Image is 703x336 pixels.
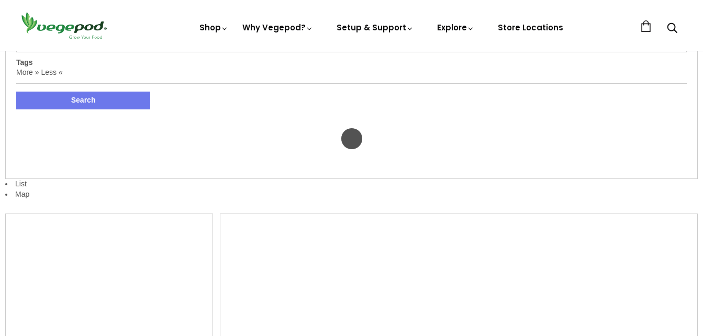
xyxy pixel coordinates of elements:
[5,189,698,200] li: Map
[242,22,314,33] a: Why Vegepod?
[437,22,475,33] a: Explore
[17,10,111,40] img: Vegepod
[498,22,563,33] a: Store Locations
[16,68,39,76] a: More »
[337,22,414,33] a: Setup & Support
[41,68,62,76] a: Less «
[199,22,229,33] a: Shop
[667,24,677,35] a: Search
[16,92,150,109] button: Search
[16,58,33,66] label: Tags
